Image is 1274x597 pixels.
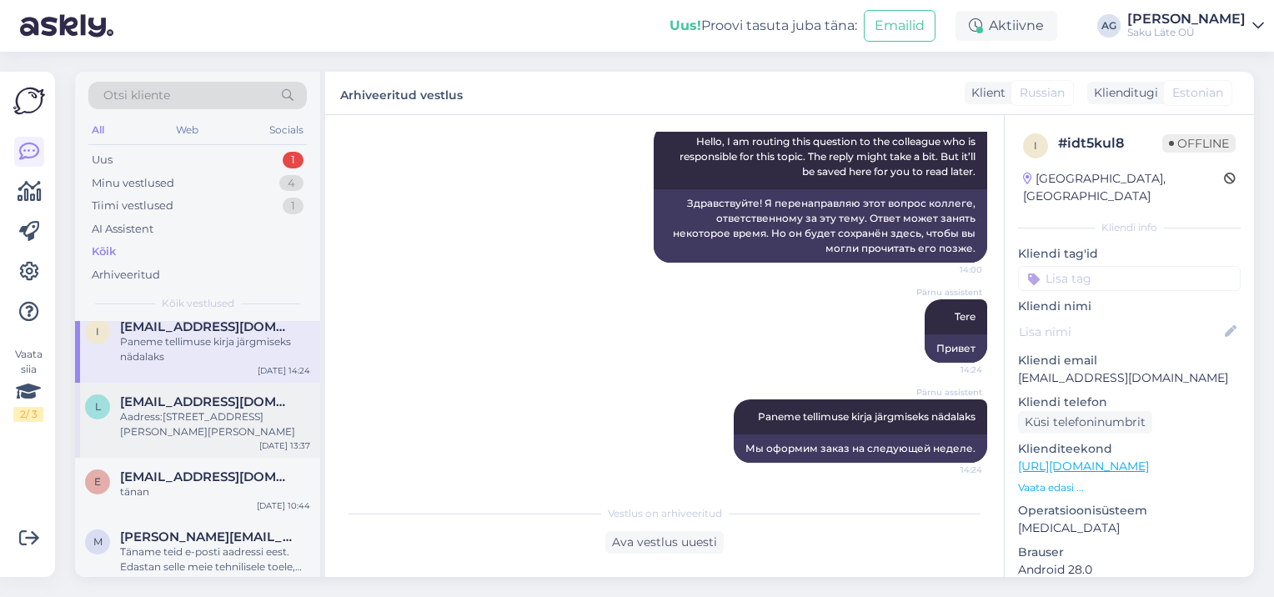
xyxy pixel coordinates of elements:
div: Web [173,119,202,141]
div: Klienditugi [1087,84,1158,102]
div: 2 / 3 [13,407,43,422]
div: # idt5kul8 [1058,133,1162,153]
div: [PERSON_NAME] [1127,13,1246,26]
span: Pärnu assistent [916,286,982,298]
span: 14:24 [920,464,982,476]
input: Lisa tag [1018,266,1241,291]
div: Proovi tasuta juba täna: [670,16,857,36]
p: Brauser [1018,544,1241,561]
span: Offline [1162,134,1236,153]
button: Emailid [864,10,935,42]
span: Otsi kliente [103,87,170,104]
b: Uus! [670,18,701,33]
p: Kliendi tag'id [1018,245,1241,263]
div: Привет [925,334,987,363]
span: Hello, I am routing this question to the colleague who is responsible for this topic. The reply m... [680,135,978,178]
span: Paneme tellimuse kirja järgmiseks nädalaks [758,410,976,423]
span: Estonian [1172,84,1223,102]
p: Vaata edasi ... [1018,480,1241,495]
span: I [96,325,99,338]
div: Minu vestlused [92,175,174,192]
div: Мы оформим заказ на следующей неделе. [734,434,987,463]
div: Uus [92,152,113,168]
div: Saku Läte OÜ [1127,26,1246,39]
div: [DATE] 13:37 [259,439,310,452]
p: Klienditeekond [1018,440,1241,458]
p: Operatsioonisüsteem [1018,502,1241,519]
div: 1 [283,198,303,214]
div: AI Assistent [92,221,153,238]
div: Täname teid e-posti aadressi eest. Edastan selle meie tehnilisele toele, kes saadab teile juhendi... [120,544,310,574]
div: [GEOGRAPHIC_DATA], [GEOGRAPHIC_DATA] [1023,170,1224,205]
div: Здравствуйте! Я перенаправляю этот вопрос коллеге, ответственному за эту тему. Ответ может занять... [654,189,987,263]
span: i [1034,139,1037,152]
span: m [93,535,103,548]
p: Android 28.0 [1018,561,1241,579]
div: [DATE] 14:58 [258,574,310,587]
a: [URL][DOMAIN_NAME] [1018,459,1149,474]
div: [DATE] 10:44 [257,499,310,512]
span: 14:00 [920,263,982,276]
div: tänan [120,484,310,499]
div: Küsi telefoninumbrit [1018,411,1152,434]
div: Aadress:[STREET_ADDRESS][PERSON_NAME][PERSON_NAME] [120,409,310,439]
div: Socials [266,119,307,141]
div: AG [1097,14,1121,38]
div: All [88,119,108,141]
span: 14:24 [920,364,982,376]
div: Vaata siia [13,347,43,422]
p: [EMAIL_ADDRESS][DOMAIN_NAME] [1018,369,1241,387]
input: Lisa nimi [1019,323,1221,341]
p: Kliendi telefon [1018,394,1241,411]
div: 4 [279,175,303,192]
span: Kõik vestlused [162,296,234,311]
img: Askly Logo [13,85,45,117]
span: Tere [955,310,976,323]
span: Russian [1020,84,1065,102]
p: [MEDICAL_DATA] [1018,519,1241,537]
span: eve.salumaa@tallinnlv.ee [120,469,293,484]
span: L [95,400,101,413]
span: marlen.kambre@gmail.com [120,529,293,544]
div: 1 [283,152,303,168]
span: Laurisusi1@gmail.com [120,394,293,409]
div: Kliendi info [1018,220,1241,235]
div: Aktiivne [955,11,1057,41]
span: Vestlus on arhiveeritud [608,506,722,521]
p: Kliendi email [1018,352,1241,369]
span: Infonellipak@gmail.com [120,319,293,334]
div: Arhiveeritud [92,267,160,283]
div: Klient [965,84,1006,102]
span: Pärnu assistent [916,386,982,399]
p: Kliendi nimi [1018,298,1241,315]
div: Kõik [92,243,116,260]
div: Tiimi vestlused [92,198,173,214]
div: [DATE] 14:24 [258,364,310,377]
span: e [94,475,101,488]
a: [PERSON_NAME]Saku Läte OÜ [1127,13,1264,39]
div: Ava vestlus uuesti [605,531,724,554]
div: Paneme tellimuse kirja järgmiseks nädalaks [120,334,310,364]
label: Arhiveeritud vestlus [340,82,463,104]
